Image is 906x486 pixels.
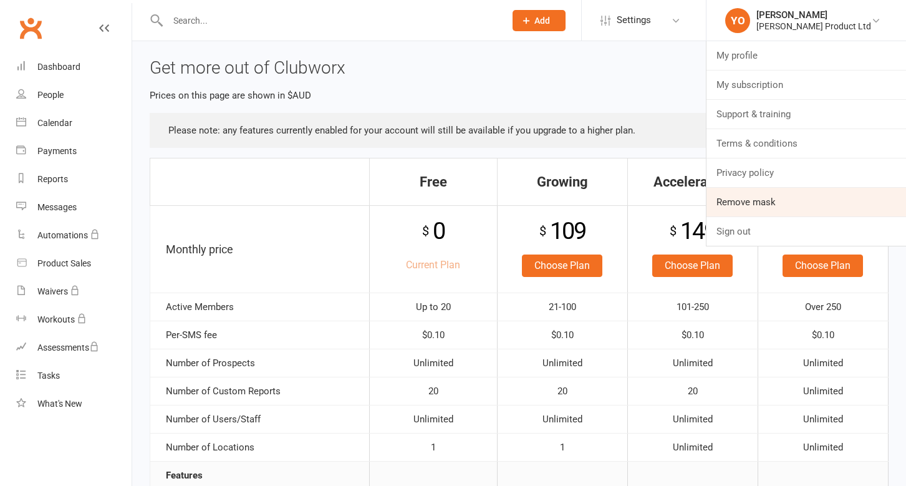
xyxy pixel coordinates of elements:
[150,293,370,321] td: Active Members
[627,293,758,321] td: 101-250
[16,390,132,418] a: What's New
[37,399,82,409] div: What's New
[627,433,758,461] td: Unlimited
[150,113,889,148] div: Please note: any features currently enabled for your account will still be available if you upgra...
[422,223,428,238] sup: $
[376,212,490,250] div: 0
[627,158,758,205] th: Accelerating
[150,377,370,405] td: Number of Custom Reports
[166,241,363,259] p: Monthly price
[497,321,627,349] td: $0.10
[706,41,906,70] a: My profile
[497,433,627,461] td: 1
[513,10,566,31] button: Add
[706,129,906,158] a: Terms & conditions
[16,278,132,306] a: Waivers
[617,6,651,34] span: Settings
[725,8,750,33] div: YO
[534,16,550,26] span: Add
[706,188,906,216] a: Remove mask
[627,405,758,433] td: Unlimited
[497,349,627,377] td: Unlimited
[627,321,758,349] td: $0.10
[16,250,132,278] a: Product Sales
[37,174,68,184] div: Reports
[37,258,91,268] div: Product Sales
[706,158,906,187] a: Privacy policy
[783,255,863,277] a: Choose Plan
[150,59,889,78] h3: Get more out of Clubworx
[37,230,88,240] div: Automations
[16,362,132,390] a: Tasks
[758,293,888,321] td: Over 250
[16,334,132,362] a: Assessments
[370,433,497,461] td: 1
[15,12,46,44] a: Clubworx
[16,137,132,165] a: Payments
[37,118,72,128] div: Calendar
[370,293,497,321] td: Up to 20
[16,81,132,109] a: People
[37,146,77,156] div: Payments
[16,306,132,334] a: Workouts
[758,377,888,405] td: Unlimited
[16,109,132,137] a: Calendar
[758,349,888,377] td: Unlimited
[37,371,60,381] div: Tasks
[756,9,871,21] div: [PERSON_NAME]
[706,70,906,99] a: My subscription
[522,255,602,277] a: Choose Plan
[150,321,370,349] td: Per-SMS fee
[37,90,64,100] div: People
[706,217,906,246] a: Sign out
[758,321,888,349] td: $0.10
[758,405,888,433] td: Unlimited
[706,100,906,129] a: Support & training
[37,202,77,212] div: Messages
[16,193,132,221] a: Messages
[497,377,627,405] td: 20
[670,223,675,238] sup: $
[370,405,497,433] td: Unlimited
[16,53,132,81] a: Dashboard
[539,223,545,238] sup: $
[37,343,99,352] div: Assessments
[497,293,627,321] td: 21-100
[634,212,751,250] div: 149
[150,433,370,461] td: Number of Locations
[37,314,75,324] div: Workouts
[504,212,621,250] div: 109
[627,349,758,377] td: Unlimited
[16,165,132,193] a: Reports
[370,377,497,405] td: 20
[652,255,733,277] a: Choose Plan
[37,62,80,72] div: Dashboard
[16,221,132,250] a: Automations
[370,321,497,349] td: $0.10
[370,349,497,377] td: Unlimited
[150,88,889,103] p: Prices on this page are shown in $AUD
[370,158,497,205] th: Free
[758,433,888,461] td: Unlimited
[627,377,758,405] td: 20
[37,286,68,296] div: Waivers
[150,349,370,377] td: Number of Prospects
[150,405,370,433] td: Number of Users/Staff
[164,12,496,29] input: Search...
[497,405,627,433] td: Unlimited
[756,21,871,32] div: [PERSON_NAME] Product Ltd
[166,470,203,481] strong: Features
[497,158,627,205] th: Growing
